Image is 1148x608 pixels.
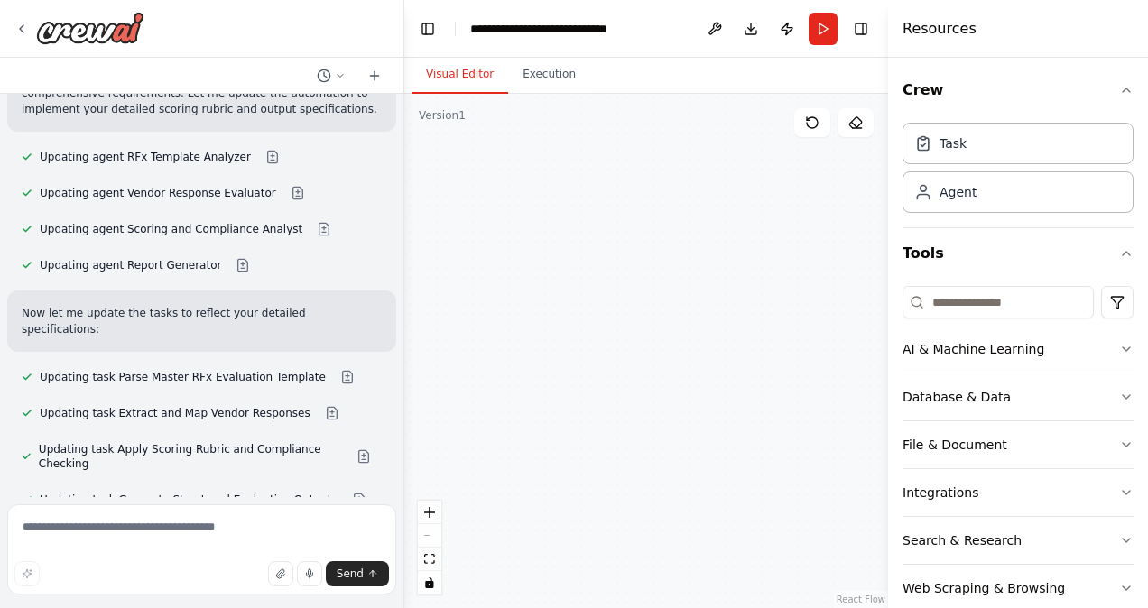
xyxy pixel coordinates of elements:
nav: breadcrumb [470,20,662,38]
button: Crew [903,65,1134,115]
div: Database & Data [903,388,1011,406]
div: Version 1 [419,108,466,123]
div: Agent [940,183,977,201]
span: Updating task Extract and Map Vendor Responses [40,406,310,420]
button: Search & Research [903,517,1134,564]
button: Integrations [903,469,1134,516]
button: AI & Machine Learning [903,326,1134,373]
button: zoom in [418,501,441,524]
button: File & Document [903,421,1134,468]
button: Start a new chat [360,65,389,87]
img: Logo [36,12,144,44]
button: Improve this prompt [14,561,40,586]
span: Send [337,567,364,581]
button: Send [326,561,389,586]
button: Click to speak your automation idea [297,561,322,586]
button: Hide left sidebar [415,16,440,41]
span: Updating task Generate Structured Evaluation Outputs [40,493,338,507]
button: Database & Data [903,373,1134,420]
button: Upload files [268,561,293,586]
button: Tools [903,228,1134,279]
button: fit view [418,548,441,571]
span: Updating task Parse Master RFx Evaluation Template [40,370,326,384]
div: Search & Research [903,531,1022,549]
button: Execution [508,56,590,94]
button: Switch to previous chat [310,65,353,87]
span: Updating agent RFx Template Analyzer [40,150,251,164]
span: Updating agent Scoring and Compliance Analyst [40,222,302,236]
button: Visual Editor [412,56,508,94]
div: React Flow controls [418,501,441,594]
h4: Resources [903,18,977,40]
span: Updating agent Report Generator [40,258,221,272]
span: Updating agent Vendor Response Evaluator [40,186,276,200]
div: AI & Machine Learning [903,340,1044,358]
div: Crew [903,115,1134,227]
button: Hide right sidebar [848,16,874,41]
div: Integrations [903,484,978,502]
div: File & Document [903,436,1007,454]
div: Task [940,134,967,152]
span: Updating task Apply Scoring Rubric and Compliance Checking [39,442,342,471]
div: Web Scraping & Browsing [903,579,1065,597]
button: toggle interactivity [418,571,441,594]
a: React Flow attribution [837,594,885,604]
p: Now let me update the tasks to reflect your detailed specifications: [22,305,382,337]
